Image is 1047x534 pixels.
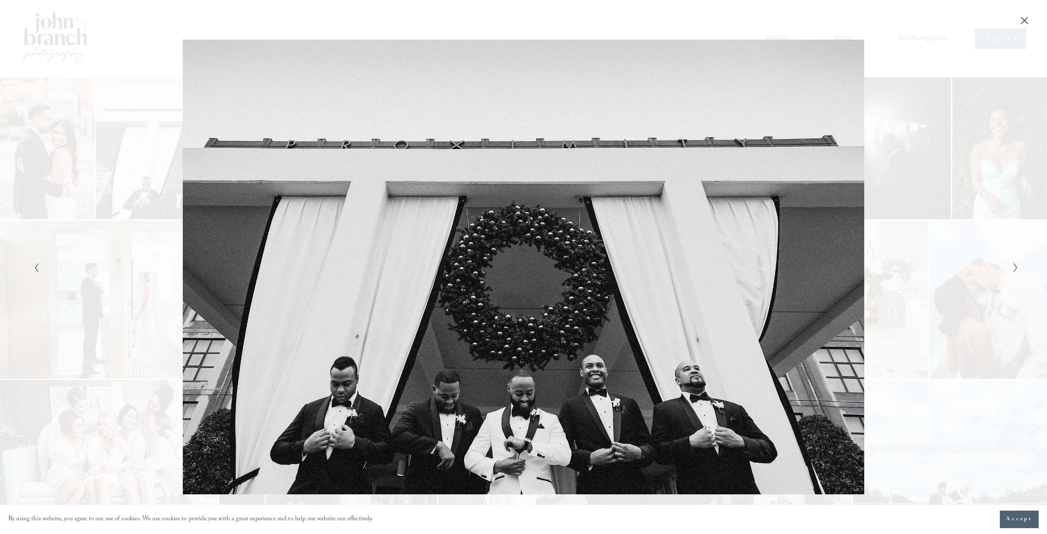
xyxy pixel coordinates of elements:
span: Accept [1006,515,1032,524]
button: Accept [1000,511,1039,528]
button: Previous Slide [31,262,37,272]
button: Close [1018,16,1031,25]
p: By using this website, you agree to our use of cookies. We use cookies to provide you with a grea... [8,514,373,526]
button: Next Slide [1010,262,1016,272]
